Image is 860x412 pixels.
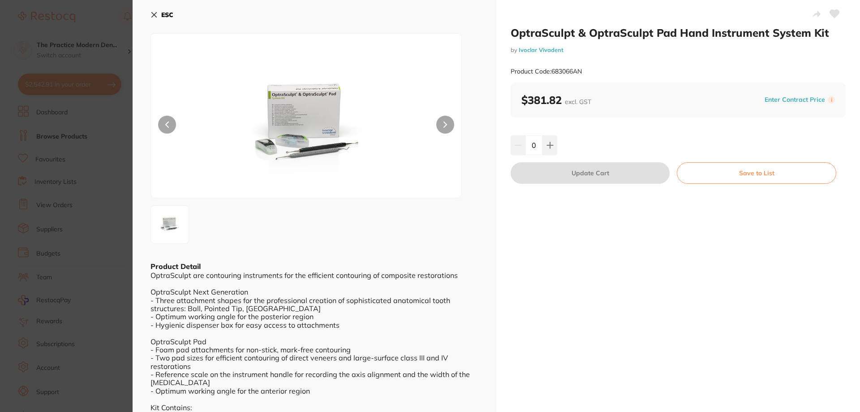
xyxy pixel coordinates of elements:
b: $381.82 [521,93,591,107]
button: Save to List [677,162,836,184]
button: ESC [150,7,173,22]
h2: OptraSculpt & OptraSculpt Pad Hand Instrument System Kit [511,26,846,39]
button: Enter Contract Price [762,95,828,104]
b: ESC [161,11,173,19]
img: YW4tanBn [154,208,186,241]
small: by [511,47,846,53]
small: Product Code: 683066AN [511,68,582,75]
a: Ivoclar Vivadent [519,46,563,53]
label: i [828,96,835,104]
b: Product Detail [150,262,201,271]
button: Update Cart [511,162,670,184]
span: excl. GST [565,98,591,106]
img: YW4tanBn [213,56,400,198]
